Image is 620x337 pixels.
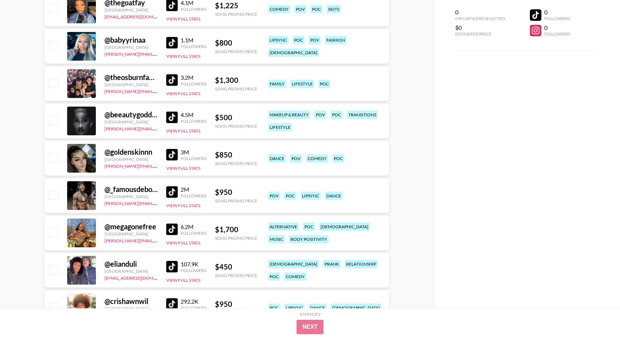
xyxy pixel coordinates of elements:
[181,74,206,81] div: 3.2M
[319,223,370,231] div: [DEMOGRAPHIC_DATA]
[104,50,211,57] a: [PERSON_NAME][EMAIL_ADDRESS][DOMAIN_NAME]
[215,225,257,234] div: $ 1,700
[215,273,257,278] div: Song Promo Price
[455,24,505,31] div: $0
[104,162,211,169] a: [PERSON_NAME][EMAIL_ADDRESS][DOMAIN_NAME]
[268,304,280,312] div: poc
[544,9,570,16] div: 0
[166,186,178,198] img: TikTok
[166,53,200,59] button: View Full Stats
[181,118,206,124] div: Followers
[104,156,158,162] div: [GEOGRAPHIC_DATA]
[104,297,158,306] div: @ crishawnwil
[215,262,257,271] div: $ 450
[181,149,206,156] div: 3M
[268,48,319,57] div: [DEMOGRAPHIC_DATA]
[268,154,286,163] div: dance
[104,268,158,274] div: [GEOGRAPHIC_DATA]
[268,111,310,119] div: makeup & beauty
[104,237,211,243] a: [PERSON_NAME][EMAIL_ADDRESS][DOMAIN_NAME]
[311,5,322,13] div: poc
[104,199,211,206] a: [PERSON_NAME][EMAIL_ADDRESS][DOMAIN_NAME]
[455,16,505,21] div: Influencers Selected
[303,223,315,231] div: poc
[284,192,296,200] div: poc
[331,304,381,312] div: [DEMOGRAPHIC_DATA]
[309,36,321,44] div: pov
[268,36,288,44] div: lipsync
[323,260,340,268] div: prank
[104,45,158,50] div: [GEOGRAPHIC_DATA]
[181,223,206,230] div: 6.2M
[166,91,200,96] button: View Full Stats
[181,37,206,44] div: 1.1M
[215,113,257,122] div: $ 500
[300,192,321,200] div: lipsync
[544,16,570,21] div: Followers
[181,156,206,161] div: Followers
[181,230,206,236] div: Followers
[268,235,285,243] div: music
[166,165,200,171] button: View Full Stats
[166,112,178,123] img: TikTok
[215,86,257,92] div: Song Promo Price
[104,7,158,13] div: [GEOGRAPHIC_DATA]
[455,31,505,37] div: Estimated Price
[166,277,200,283] button: View Full Stats
[104,148,158,156] div: @ goldenskinnn
[215,38,257,47] div: $ 800
[166,74,178,86] img: TikTok
[293,36,304,44] div: poc
[104,119,158,125] div: [GEOGRAPHIC_DATA]
[104,82,158,87] div: [GEOGRAPHIC_DATA]
[215,49,257,54] div: Song Promo Price
[268,5,290,13] div: comedy
[268,123,292,131] div: lifestyle
[181,111,206,118] div: 4.5M
[104,259,158,268] div: @ elianduli
[104,73,158,82] div: @ theosburnfamily
[215,188,257,197] div: $ 950
[294,5,306,13] div: pov
[284,272,306,281] div: comedy
[104,87,211,94] a: [PERSON_NAME][EMAIL_ADDRESS][DOMAIN_NAME]
[166,240,200,245] button: View Full Stats
[104,36,158,45] div: @ babyyrinaa
[544,24,570,31] div: 0
[215,198,257,203] div: Song Promo Price
[268,272,280,281] div: poc
[166,128,200,134] button: View Full Stats
[104,13,177,19] a: [EMAIL_ADDRESS][DOMAIN_NAME]
[325,36,346,44] div: fashion
[268,260,319,268] div: [DEMOGRAPHIC_DATA]
[544,31,570,37] div: Followers
[166,149,178,160] img: TikTok
[268,192,280,200] div: pov
[104,110,158,119] div: @ beeautygoddess
[215,235,257,241] div: Song Promo Price
[181,186,206,193] div: 2M
[284,304,304,312] div: lipsync
[290,80,314,88] div: lifestyle
[215,123,257,129] div: Song Promo Price
[215,1,257,10] div: $ 1,225
[181,298,206,305] div: 292.2K
[297,320,323,334] button: Next
[331,111,342,119] div: poc
[181,305,206,310] div: Followers
[268,80,286,88] div: family
[268,223,299,231] div: alternative
[318,80,330,88] div: poc
[104,306,158,311] div: [GEOGRAPHIC_DATA]
[306,154,328,163] div: comedy
[215,11,257,17] div: Song Promo Price
[166,298,178,310] img: TikTok
[181,261,206,268] div: 107.9K
[584,301,611,328] iframe: Drift Widget Chat Controller
[181,6,206,12] div: Followers
[215,161,257,166] div: Song Promo Price
[104,231,158,237] div: [GEOGRAPHIC_DATA]
[215,150,257,159] div: $ 850
[166,261,178,272] img: TikTok
[166,203,200,208] button: View Full Stats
